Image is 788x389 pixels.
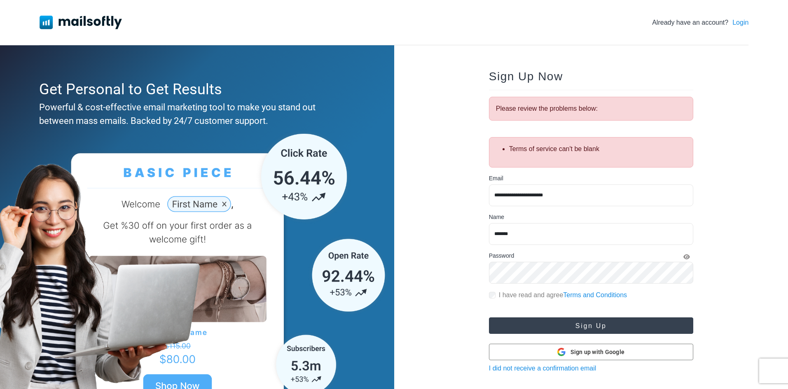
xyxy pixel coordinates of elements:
div: Get Personal to Get Results [39,78,351,100]
img: Mailsoftly [40,16,122,29]
a: I did not receive a confirmation email [489,365,596,372]
button: Sign Up [489,317,693,334]
div: Already have an account? [652,18,748,28]
span: Sign up with Google [571,348,624,356]
label: Name [489,213,504,221]
label: I have read and agree [499,290,627,300]
label: Password [489,252,514,260]
li: Terms of service can't be blank [509,144,686,154]
div: Please review the problems below: [489,97,693,121]
label: Email [489,174,503,183]
div: Powerful & cost-effective email marketing tool to make you stand out between mass emails. Backed ... [39,100,351,128]
i: Show Password [683,254,690,260]
button: Sign up with Google [489,344,693,360]
a: Login [732,18,748,28]
span: Sign Up Now [489,70,563,83]
a: Terms and Conditions [563,291,627,298]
